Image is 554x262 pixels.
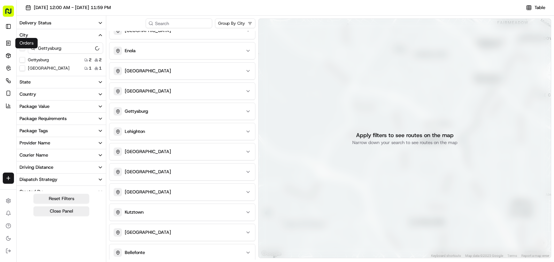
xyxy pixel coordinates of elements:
button: [DATE] 12:00 AM - [DATE] 11:59 PM [22,3,114,13]
button: [GEOGRAPHIC_DATA] [109,63,255,79]
div: Package Tags [20,128,48,134]
p: Welcome 👋 [7,28,127,39]
button: [GEOGRAPHIC_DATA] [109,164,255,180]
button: Reset Filters [33,194,89,204]
button: Delivery Status [17,17,106,29]
input: Search [146,18,212,28]
button: [GEOGRAPHIC_DATA] [109,143,255,160]
button: Package Value [17,101,106,112]
div: Orders [15,38,38,48]
p: [GEOGRAPHIC_DATA] [125,169,171,175]
p: [GEOGRAPHIC_DATA] [125,149,171,155]
button: Package Requirements [17,113,106,125]
a: 💻API Documentation [56,98,115,111]
input: Got a question? Start typing here... [18,45,125,52]
div: Package Value [20,103,49,110]
span: Knowledge Base [14,101,53,108]
p: [GEOGRAPHIC_DATA] [125,229,171,236]
input: City [28,42,103,54]
button: Package Tags [17,125,106,137]
div: City [20,32,28,38]
div: Dispatch Strategy [20,176,57,183]
label: [GEOGRAPHIC_DATA] [28,65,70,71]
div: Package Requirements [20,116,67,122]
span: 1 [99,65,102,71]
button: [GEOGRAPHIC_DATA] [109,83,255,100]
button: Gettysburg [109,103,255,120]
p: [GEOGRAPHIC_DATA] [125,189,171,195]
span: 2 [99,57,102,63]
div: Created By [20,189,43,195]
span: 2 [89,57,92,63]
button: State [17,76,106,88]
div: 📗 [7,102,13,107]
button: [GEOGRAPHIC_DATA] [109,224,255,241]
button: Driving Distance [17,161,106,173]
div: Start new chat [24,66,114,73]
span: [DATE] 12:00 AM - [DATE] 11:59 PM [34,5,111,11]
div: Provider Name [20,140,50,146]
span: API Documentation [66,101,112,108]
div: Driving Distance [20,164,53,170]
button: Created By [17,186,106,198]
img: 1736555255976-a54dd68f-1ca7-489b-9aae-adbdc363a1c4 [7,66,20,79]
a: Powered byPylon [49,118,84,123]
p: Kutztown [125,209,144,215]
label: Gettysburg [28,57,49,63]
div: Country [20,91,36,97]
span: Group By City [218,21,245,26]
button: Country [17,88,106,100]
button: City [17,29,106,41]
span: 1 [89,65,92,71]
span: Pylon [69,118,84,123]
img: Nash [7,7,21,21]
button: Bellefonte [109,244,255,261]
button: Lehighton [109,123,255,140]
span: Table [534,5,545,11]
div: Courier Name [20,152,48,158]
button: [GEOGRAPHIC_DATA] [109,184,255,200]
button: Courier Name [17,149,106,161]
div: State [20,79,31,85]
p: Narrow down your search to see routes on the map [352,140,457,146]
p: Bellefonte [125,249,145,256]
button: Table [523,3,548,13]
button: Dispatch Strategy [17,174,106,185]
p: Lehighton [125,128,145,135]
p: Enola [125,48,136,54]
button: Provider Name [17,137,106,149]
div: 💻 [59,102,64,107]
p: [GEOGRAPHIC_DATA] [125,68,171,74]
a: 📗Knowledge Base [4,98,56,111]
p: [GEOGRAPHIC_DATA] [125,88,171,94]
div: Delivery Status [20,20,51,26]
p: Gettysburg [125,108,148,114]
p: Apply filters to see routes on the map [356,131,454,140]
button: Close Panel [33,206,89,216]
button: Start new chat [118,69,127,77]
button: Kutztown [109,204,255,221]
button: Enola [109,42,255,59]
div: We're available if you need us! [24,73,88,79]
